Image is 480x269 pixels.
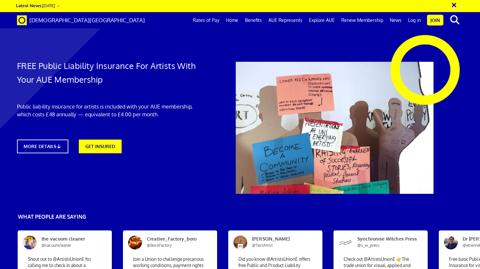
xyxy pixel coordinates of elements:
a: News [386,12,405,28]
span: Synchronise Witches Press [352,236,415,249]
a: Join [427,15,443,25]
a: Benefits [242,12,265,28]
a: Log in [405,12,424,28]
button: search [445,13,465,27]
a: Rates of Pay [190,12,223,28]
a: Home [223,12,242,28]
strong: Latest News: [16,3,42,8]
span: @BoroFactory [147,243,172,248]
span: [DEMOGRAPHIC_DATA][GEOGRAPHIC_DATA] [29,17,145,24]
a: Latest News:[DATE] → [16,3,60,8]
a: GET INSURED [79,140,122,153]
a: AUE Represents [265,12,306,28]
span: @s_w_press [357,243,380,248]
a: Renew Membership [338,12,386,28]
span: Creative_Factory_boro [142,236,205,249]
span: [PERSON_NAME] [247,236,310,249]
a: Explore AUE [306,12,338,28]
span: @vacuumcleaner [42,243,71,248]
a: Brand [DEMOGRAPHIC_DATA][GEOGRAPHIC_DATA] [12,12,150,28]
a: MORE DETAILS [17,140,69,153]
span: @TextArtist [252,243,273,248]
p: Public liability insurance for artists is included with your AUE membership, which costs £48 annu... [17,103,197,118]
span: the vacuum cleaner [37,236,99,249]
h1: FREE Public Liability Insurance For Artists With Your AUE Membership [17,59,197,86]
